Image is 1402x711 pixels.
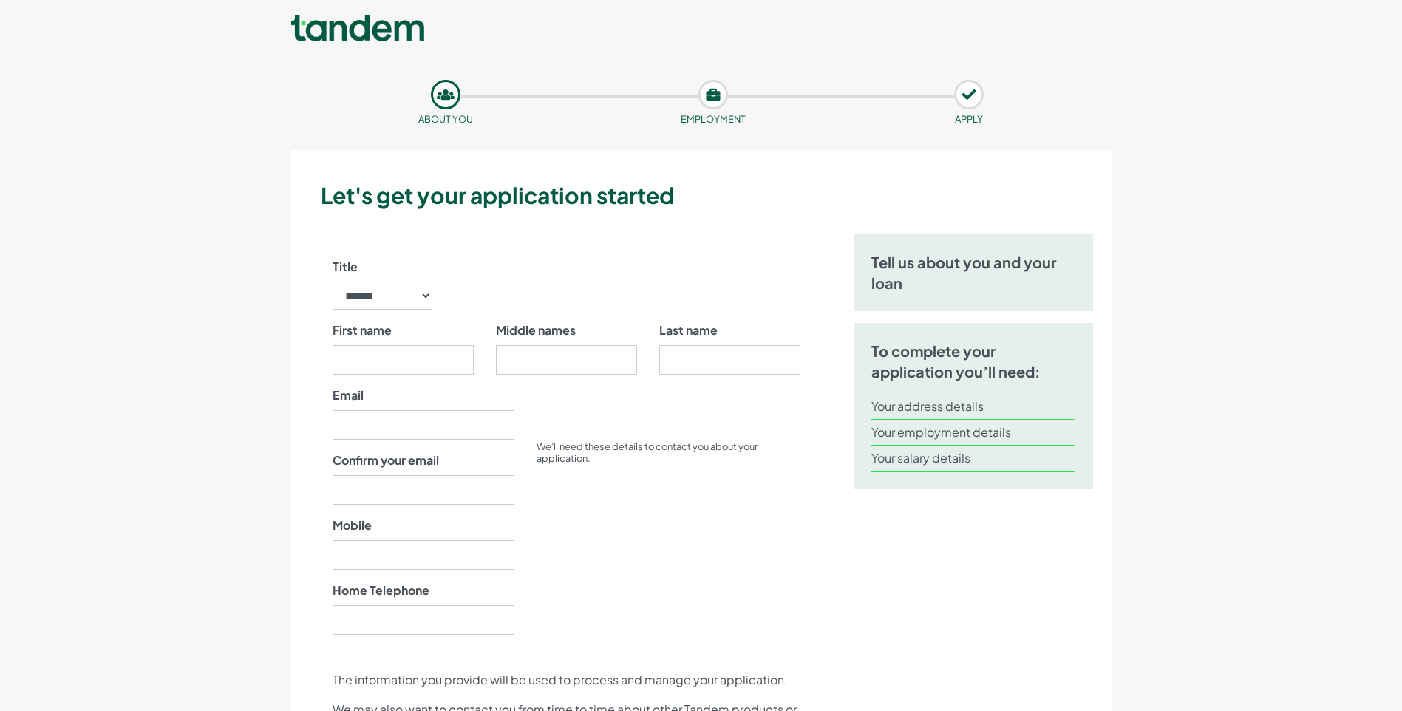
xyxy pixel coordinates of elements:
[659,322,718,339] label: Last name
[333,582,429,599] label: Home Telephone
[418,113,473,125] small: About you
[333,322,392,339] label: First name
[537,440,758,464] small: We’ll need these details to contact you about your application.
[333,452,439,469] label: Confirm your email
[333,517,372,534] label: Mobile
[496,322,576,339] label: Middle names
[681,113,746,125] small: Employment
[871,341,1076,382] h5: To complete your application you’ll need:
[871,446,1076,472] li: Your salary details
[333,258,358,276] label: Title
[871,394,1076,420] li: Your address details
[321,180,1106,211] h3: Let's get your application started
[871,252,1076,293] h5: Tell us about you and your loan
[333,671,800,689] p: The information you provide will be used to process and manage your application.
[871,420,1076,446] li: Your employment details
[333,387,364,404] label: Email
[955,113,983,125] small: APPLY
